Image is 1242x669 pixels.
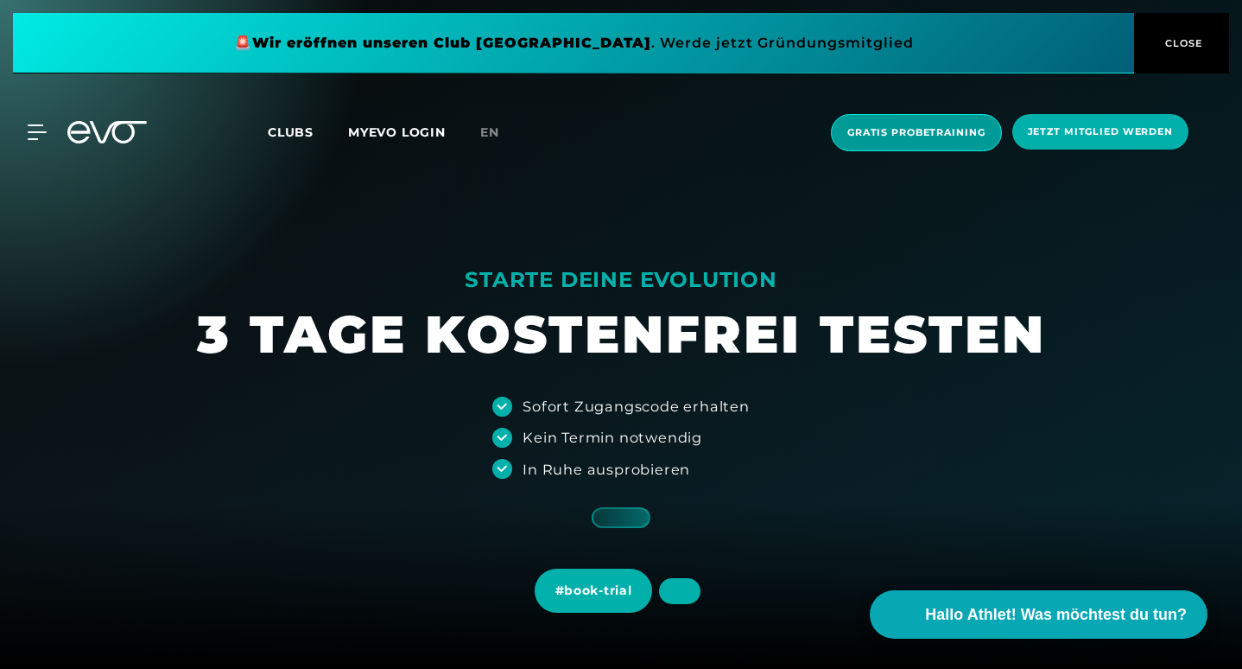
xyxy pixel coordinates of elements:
[847,125,985,140] span: Gratis Probetraining
[348,124,446,140] a: MYEVO LOGIN
[268,124,348,140] a: Clubs
[523,427,702,448] div: Kein Termin notwendig
[1134,13,1229,73] button: CLOSE
[480,123,520,143] a: en
[870,590,1207,639] button: Hallo Athlet! Was möchtest du tun?
[197,266,1046,294] div: STARTE DEINE EVOLUTION
[523,396,750,417] div: Sofort Zugangscode erhalten
[523,459,690,480] div: In Ruhe ausprobieren
[480,124,499,140] span: en
[268,124,314,140] span: Clubs
[1028,124,1173,139] span: Jetzt Mitglied werden
[1007,114,1194,151] a: Jetzt Mitglied werden
[197,301,1046,368] h1: 3 TAGE KOSTENFREI TESTEN
[826,114,1007,151] a: Gratis Probetraining
[925,603,1187,627] span: Hallo Athlet! Was möchtest du tun?
[555,582,632,600] span: #book-trial
[1161,35,1203,51] span: CLOSE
